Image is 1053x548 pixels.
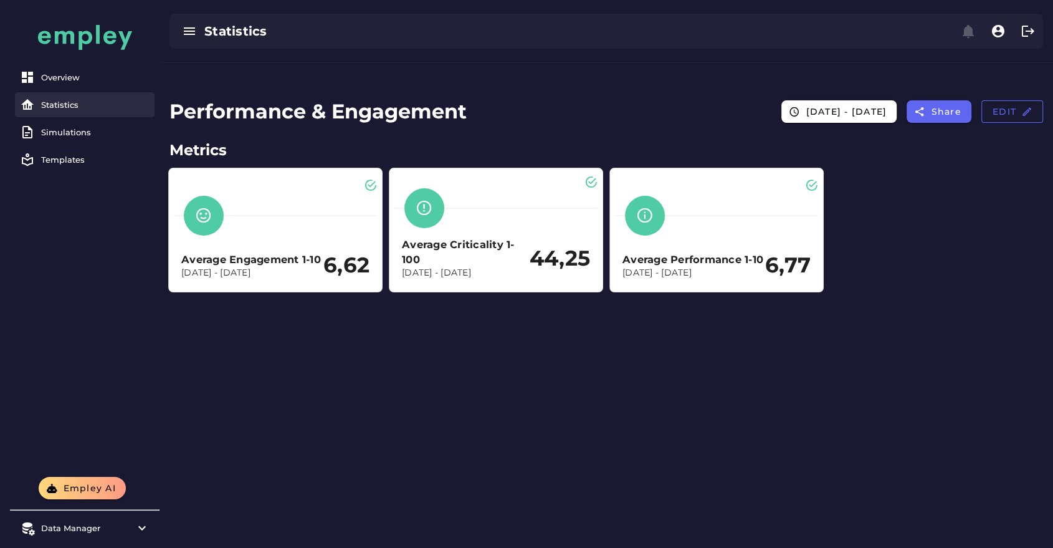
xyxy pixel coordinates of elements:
[39,477,126,499] button: Empley AI
[323,253,369,278] h2: 6,62
[204,22,579,40] div: Statistics
[15,92,155,117] a: Statistics
[169,139,1043,161] h2: Metrics
[15,147,155,172] a: Templates
[41,72,150,82] div: Overview
[530,246,590,271] h2: 44,25
[907,100,971,123] button: Share
[781,100,897,123] button: [DATE] - [DATE]
[41,155,150,165] div: Templates
[41,100,150,110] div: Statistics
[41,127,150,137] div: Simulations
[992,106,1032,117] span: Edit
[169,97,467,127] h1: Performance & Engagement
[622,252,764,267] h3: Average Performance 1-10
[181,252,323,267] h3: Average Engagement 1-10
[981,100,1043,123] button: Edit
[930,106,961,117] span: Share
[765,253,811,278] h2: 6,77
[15,65,155,90] a: Overview
[622,267,764,279] p: [DATE] - [DATE]
[15,120,155,145] a: Simulations
[402,267,530,279] p: [DATE] - [DATE]
[41,523,128,533] div: Data Manager
[805,106,887,117] span: [DATE] - [DATE]
[62,483,116,494] span: Empley AI
[181,267,323,279] p: [DATE] - [DATE]
[402,238,530,267] h3: Average Criticality 1-100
